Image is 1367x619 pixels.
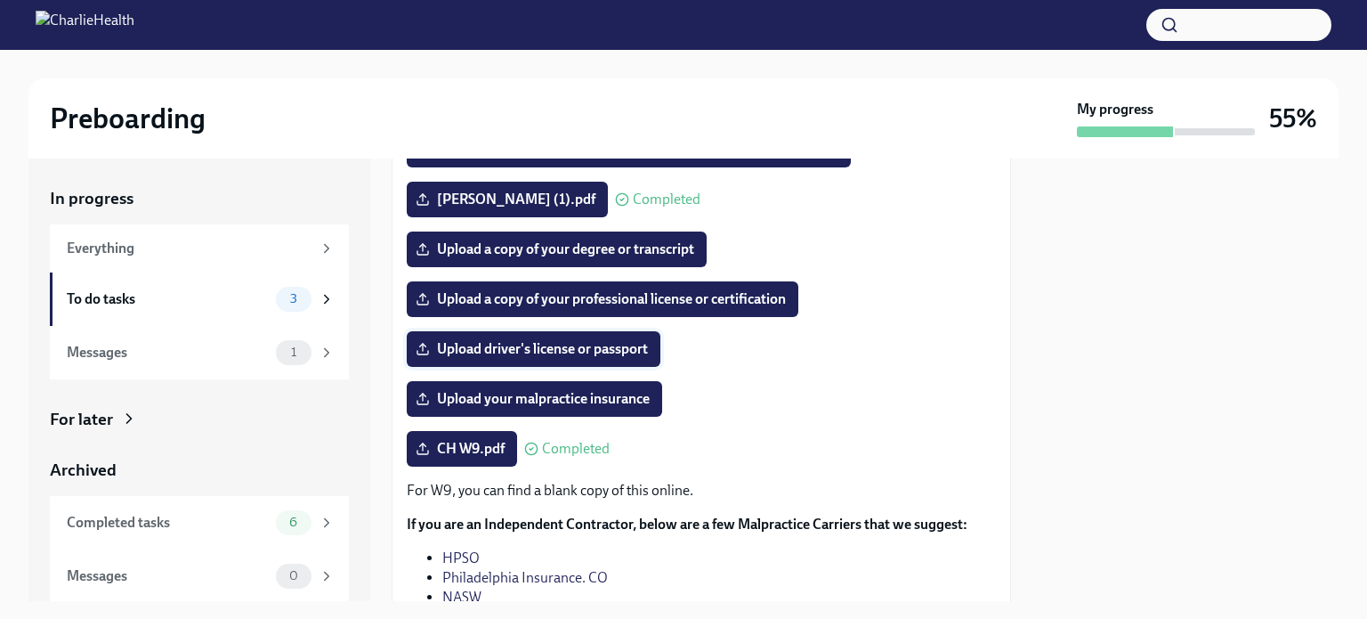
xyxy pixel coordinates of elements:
span: Upload driver's license or passport [419,340,648,358]
label: CH W9.pdf [407,431,517,467]
a: For later [50,408,349,431]
div: To do tasks [67,289,269,309]
span: Upload a copy of your degree or transcript [419,240,694,258]
label: [PERSON_NAME] (1).pdf [407,182,608,217]
span: CH W9.pdf [419,440,505,458]
a: HPSO [442,550,480,566]
span: [PERSON_NAME] (1).pdf [419,191,595,208]
span: Completed [542,442,610,456]
a: Philadelphia Insurance. CO [442,569,608,586]
a: Completed tasks6 [50,496,349,550]
div: Completed tasks [67,513,269,533]
span: Completed [633,192,700,207]
a: NASW [442,589,481,606]
strong: If you are an Independent Contractor, below are a few Malpractice Carriers that we suggest: [407,516,967,533]
label: Upload driver's license or passport [407,331,660,367]
div: Messages [67,343,269,362]
img: CharlieHealth [36,11,134,39]
a: Archived [50,459,349,482]
span: 3 [279,292,308,305]
strong: My progress [1077,100,1153,119]
p: For W9, you can find a blank copy of this online. [407,481,996,501]
label: Upload a copy of your professional license or certification [407,281,798,317]
a: Everything [50,224,349,273]
a: Messages1 [50,326,349,379]
div: Messages [67,566,269,586]
span: Upload a copy of your professional license or certification [419,290,786,308]
span: 1 [280,346,307,359]
span: Upload your malpractice insurance [419,390,650,408]
span: 6 [279,516,308,529]
label: Upload your malpractice insurance [407,381,662,417]
h2: Preboarding [50,101,206,136]
a: To do tasks3 [50,273,349,326]
a: In progress [50,187,349,210]
div: Everything [67,239,311,258]
label: Upload a copy of your degree or transcript [407,232,707,267]
a: Messages0 [50,550,349,603]
div: For later [50,408,113,431]
h3: 55% [1269,102,1317,134]
span: 0 [279,569,309,582]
